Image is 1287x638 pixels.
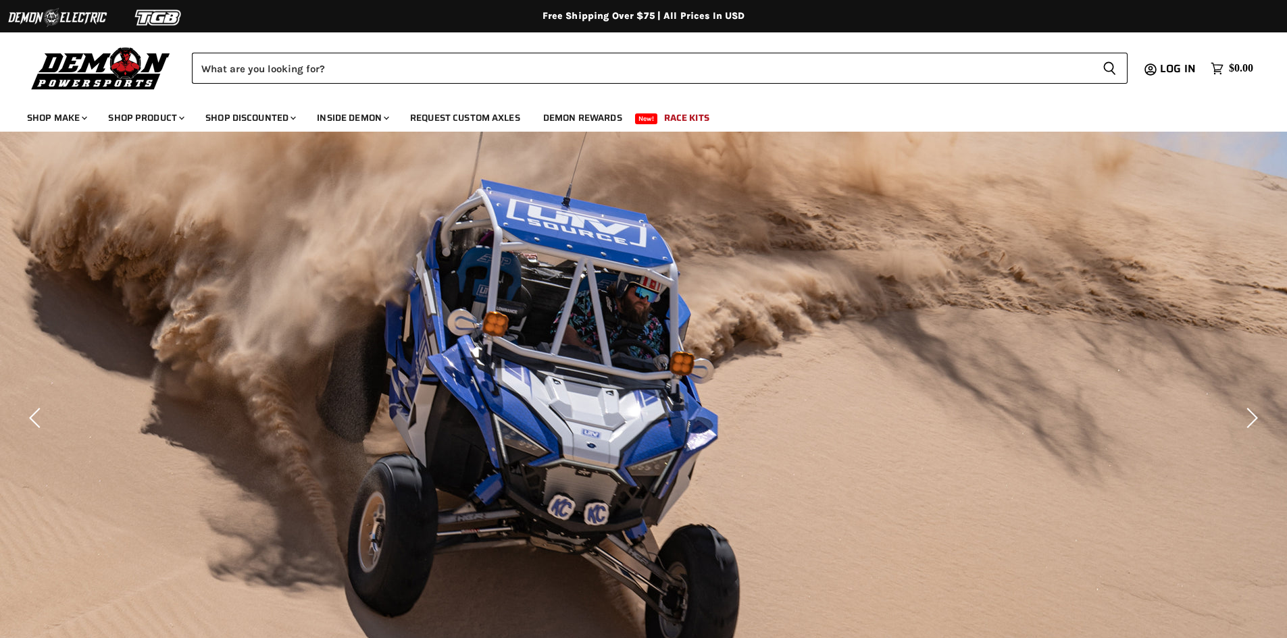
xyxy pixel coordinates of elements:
a: Shop Product [98,104,193,132]
span: Log in [1160,60,1196,77]
a: $0.00 [1204,59,1260,78]
a: Request Custom Axles [400,104,530,132]
button: Previous [24,404,51,431]
button: Search [1092,53,1128,84]
img: TGB Logo 2 [108,5,209,30]
ul: Main menu [17,99,1250,132]
img: Demon Powersports [27,44,175,92]
a: Shop Make [17,104,95,132]
span: $0.00 [1229,62,1253,75]
a: Log in [1154,63,1204,75]
div: Free Shipping Over $75 | All Prices In USD [103,10,1184,22]
a: Inside Demon [307,104,397,132]
input: Search [192,53,1092,84]
img: Demon Electric Logo 2 [7,5,108,30]
form: Product [192,53,1128,84]
span: New! [635,113,658,124]
a: Shop Discounted [195,104,304,132]
a: Demon Rewards [533,104,632,132]
button: Next [1236,404,1263,431]
a: Race Kits [654,104,720,132]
